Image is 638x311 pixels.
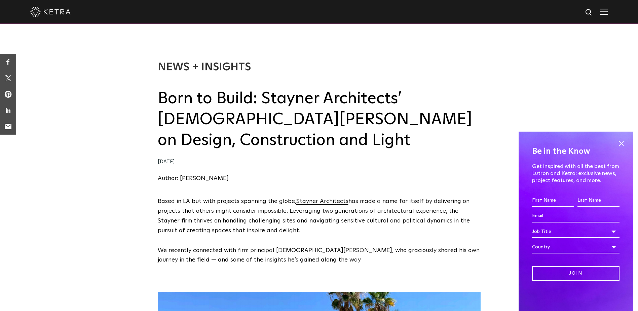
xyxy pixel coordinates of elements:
div: Country [532,241,620,253]
h2: Born to Build: Stayner Architects’ [DEMOGRAPHIC_DATA][PERSON_NAME] on Design, Construction and Light [158,88,481,151]
input: Last Name [577,194,620,207]
p: We recently connected with firm principal [DEMOGRAPHIC_DATA][PERSON_NAME], who graciously shared ... [158,246,481,265]
input: First Name [532,194,574,207]
a: Author: [PERSON_NAME] [158,175,229,181]
p: Get inspired with all the best from Lutron and Ketra: exclusive news, project features, and more. [532,163,620,184]
div: Job Title [532,225,620,238]
img: search icon [585,8,593,17]
img: Hamburger%20Nav.svg [600,8,608,15]
input: Email [532,210,620,222]
p: Based in LA but with projects spanning the globe, has made a name for itself by delivering on pro... [158,197,481,235]
a: News + Insights [158,62,251,73]
div: [DATE] [158,157,481,167]
img: ketra-logo-2019-white [30,7,71,17]
input: Join [532,266,620,281]
h4: Be in the Know [532,145,620,158]
a: Stayner Architects [296,198,348,204]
